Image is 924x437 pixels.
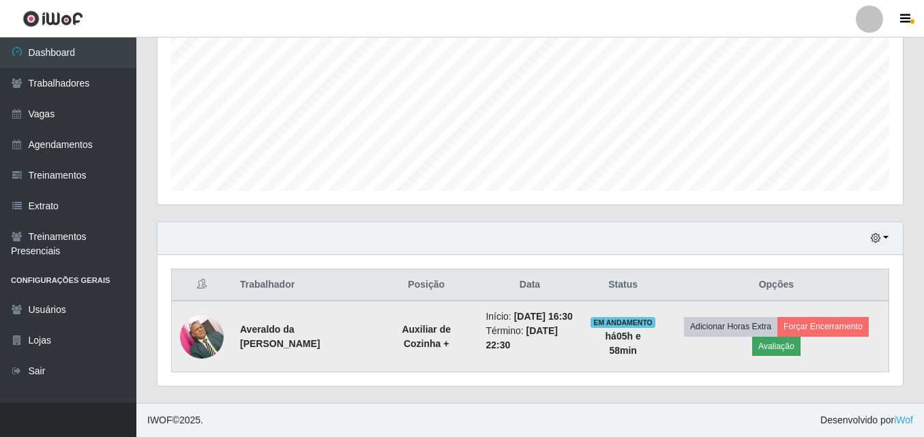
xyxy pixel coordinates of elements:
button: Adicionar Horas Extra [684,317,777,336]
span: EM ANDAMENTO [591,317,655,328]
th: Trabalhador [232,269,375,301]
span: © 2025 . [147,413,203,427]
span: IWOF [147,415,173,425]
th: Data [477,269,582,301]
button: Avaliação [752,337,801,356]
strong: há 05 h e 58 min [606,331,641,356]
th: Status [582,269,664,301]
li: Término: [486,324,573,352]
img: 1697117733428.jpeg [180,307,224,365]
time: [DATE] 16:30 [514,311,573,322]
strong: Averaldo da [PERSON_NAME] [240,324,320,349]
th: Opções [664,269,889,301]
button: Forçar Encerramento [777,317,869,336]
li: Início: [486,310,573,324]
a: iWof [894,415,913,425]
strong: Auxiliar de Cozinha + [402,324,451,349]
img: CoreUI Logo [23,10,83,27]
th: Posição [375,269,477,301]
span: Desenvolvido por [820,413,913,427]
